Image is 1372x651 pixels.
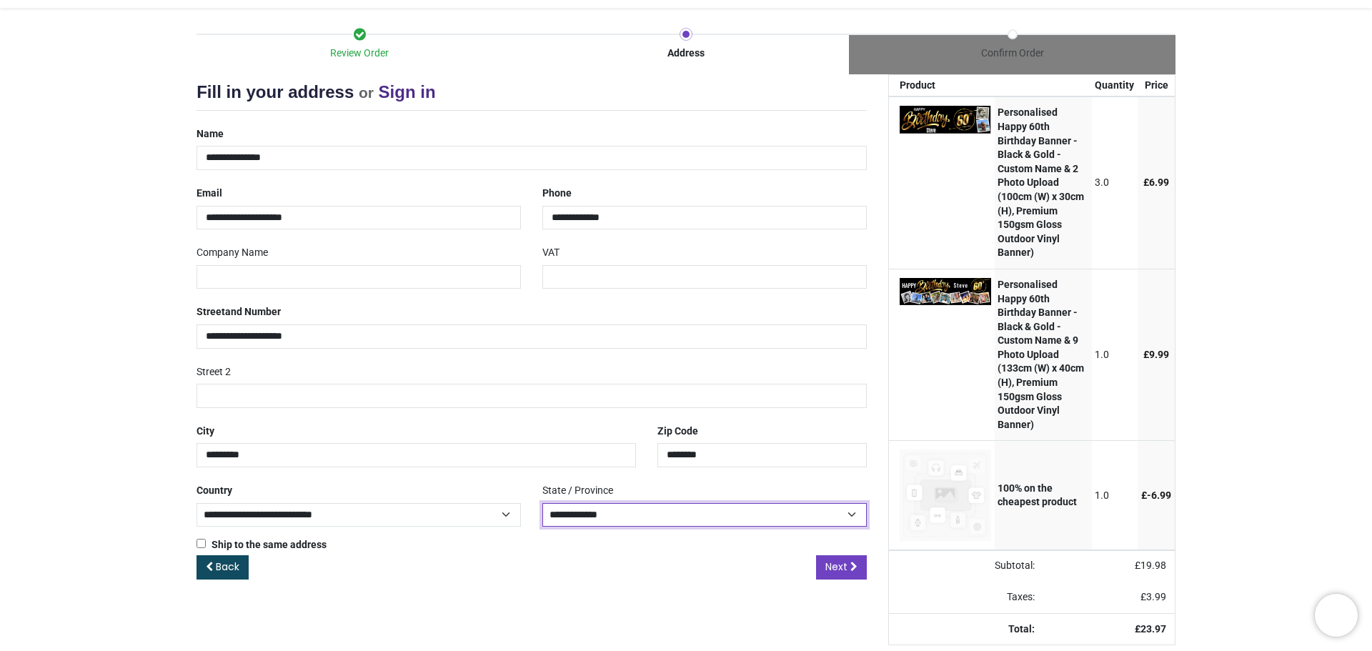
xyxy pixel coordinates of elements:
input: Ship to the same address [197,539,206,548]
span: Back [216,560,239,574]
label: VAT [542,241,560,265]
span: Next [825,560,847,574]
div: 3.0 [1095,176,1134,190]
span: £ [1141,490,1171,501]
th: Product [889,75,995,96]
label: Street 2 [197,360,231,384]
strong: 100% on the cheapest product [998,482,1077,508]
strong: Personalised Happy 60th Birthday Banner - Black & Gold - Custom Name & 9 Photo Upload (133cm (W) ... [998,279,1084,430]
img: kiBdjSAAAAAElFTkSuQmCC [900,106,991,133]
a: Back [197,555,249,580]
span: 6.99 [1149,177,1169,188]
span: £ [1140,591,1166,602]
label: Country [197,479,232,503]
span: and Number [225,306,281,317]
span: -﻿6.99 [1147,490,1171,501]
td: Subtotal: [889,550,1043,582]
div: Address [523,46,850,61]
img: 8crQTqAAAABklEQVQDAFUrcyRGuPMbAAAAAElFTkSuQmCC [900,278,991,306]
label: Zip Code [657,419,698,444]
th: Price [1138,75,1175,96]
label: Street [197,300,281,324]
strong: £ [1135,623,1166,635]
iframe: Brevo live chat [1315,594,1358,637]
a: Next [816,555,867,580]
label: Email [197,182,222,206]
a: Sign in [379,82,436,101]
span: 23.97 [1140,623,1166,635]
span: £ [1143,349,1169,360]
span: £ [1135,560,1166,571]
span: 3.99 [1146,591,1166,602]
label: Phone [542,182,572,206]
span: £ [1143,177,1169,188]
span: 19.98 [1140,560,1166,571]
div: 1.0 [1095,348,1134,362]
strong: Personalised Happy 60th Birthday Banner - Black & Gold - Custom Name & 2 Photo Upload (100cm (W) ... [998,106,1084,258]
img: 100% on the cheapest product [900,449,991,541]
div: Review Order [197,46,523,61]
td: Taxes: [889,582,1043,613]
small: or [359,84,374,101]
label: Name [197,122,224,146]
label: City [197,419,214,444]
span: 9.99 [1149,349,1169,360]
div: 1.0 [1095,489,1134,503]
div: Confirm Order [849,46,1175,61]
span: Fill in your address [197,82,354,101]
label: Ship to the same address [197,538,327,552]
th: Quantity [1092,75,1138,96]
label: Company Name [197,241,268,265]
strong: Total: [1008,623,1035,635]
label: State / Province [542,479,613,503]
